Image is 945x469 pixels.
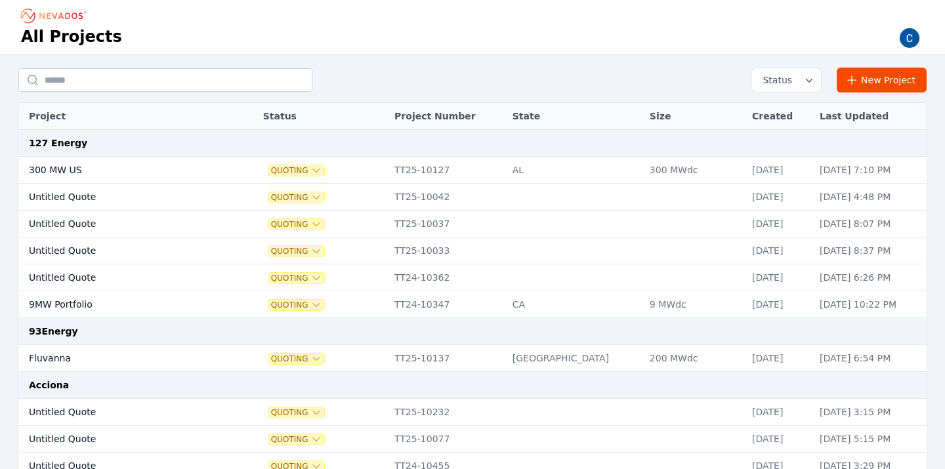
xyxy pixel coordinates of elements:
[388,399,506,426] td: TT25-10232
[506,103,643,130] th: State
[18,399,927,426] tr: Untitled QuoteQuotingTT25-10232[DATE][DATE] 3:15 PM
[18,237,927,264] tr: Untitled QuoteQuotingTT25-10033[DATE][DATE] 8:37 PM
[18,318,927,345] td: 93Energy
[18,264,224,291] td: Untitled Quote
[745,264,813,291] td: [DATE]
[643,103,745,130] th: Size
[268,300,324,310] button: Quoting
[18,372,927,399] td: Acciona
[745,426,813,453] td: [DATE]
[813,264,927,291] td: [DATE] 6:26 PM
[18,184,927,211] tr: Untitled QuoteQuotingTT25-10042[DATE][DATE] 4:48 PM
[899,28,920,49] img: Carmen Brooks
[268,434,324,445] button: Quoting
[18,211,927,237] tr: Untitled QuoteQuotingTT25-10037[DATE][DATE] 8:07 PM
[643,291,745,318] td: 9 MWdc
[388,237,506,264] td: TT25-10033
[813,211,927,237] td: [DATE] 8:07 PM
[18,399,224,426] td: Untitled Quote
[18,291,927,318] tr: 9MW PortfolioQuotingTT24-10347CA9 MWdc[DATE][DATE] 10:22 PM
[18,291,224,318] td: 9MW Portfolio
[21,5,91,26] nav: Breadcrumb
[388,264,506,291] td: TT24-10362
[745,103,813,130] th: Created
[643,157,745,184] td: 300 MWdc
[18,345,927,372] tr: FluvannaQuotingTT25-10137[GEOGRAPHIC_DATA]200 MWdc[DATE][DATE] 6:54 PM
[506,157,643,184] td: AL
[388,211,506,237] td: TT25-10037
[18,103,224,130] th: Project
[268,219,324,230] button: Quoting
[813,345,927,372] td: [DATE] 6:54 PM
[745,157,813,184] td: [DATE]
[268,273,324,283] button: Quoting
[813,426,927,453] td: [DATE] 5:15 PM
[18,157,927,184] tr: 300 MW USQuotingTT25-10127AL300 MWdc[DATE][DATE] 7:10 PM
[268,192,324,203] button: Quoting
[388,426,506,453] td: TT25-10077
[745,291,813,318] td: [DATE]
[21,26,122,47] h1: All Projects
[18,237,224,264] td: Untitled Quote
[745,345,813,372] td: [DATE]
[757,73,792,87] span: Status
[268,246,324,256] button: Quoting
[813,157,927,184] td: [DATE] 7:10 PM
[813,184,927,211] td: [DATE] 4:48 PM
[813,291,927,318] td: [DATE] 10:22 PM
[18,264,927,291] tr: Untitled QuoteQuotingTT24-10362[DATE][DATE] 6:26 PM
[268,407,324,418] button: Quoting
[18,157,224,184] td: 300 MW US
[752,68,821,92] button: Status
[18,130,927,157] td: 127 Energy
[388,291,506,318] td: TT24-10347
[506,291,643,318] td: CA
[18,426,224,453] td: Untitled Quote
[745,211,813,237] td: [DATE]
[18,426,927,453] tr: Untitled QuoteQuotingTT25-10077[DATE][DATE] 5:15 PM
[837,68,927,92] a: New Project
[813,237,927,264] td: [DATE] 8:37 PM
[257,103,388,130] th: Status
[18,184,224,211] td: Untitled Quote
[745,184,813,211] td: [DATE]
[18,345,224,372] td: Fluvanna
[813,399,927,426] td: [DATE] 3:15 PM
[388,157,506,184] td: TT25-10127
[18,211,224,237] td: Untitled Quote
[388,345,506,372] td: TT25-10137
[268,354,324,364] button: Quoting
[268,165,324,176] button: Quoting
[813,103,927,130] th: Last Updated
[506,345,643,372] td: [GEOGRAPHIC_DATA]
[745,399,813,426] td: [DATE]
[745,237,813,264] td: [DATE]
[643,345,745,372] td: 200 MWdc
[388,184,506,211] td: TT25-10042
[388,103,506,130] th: Project Number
